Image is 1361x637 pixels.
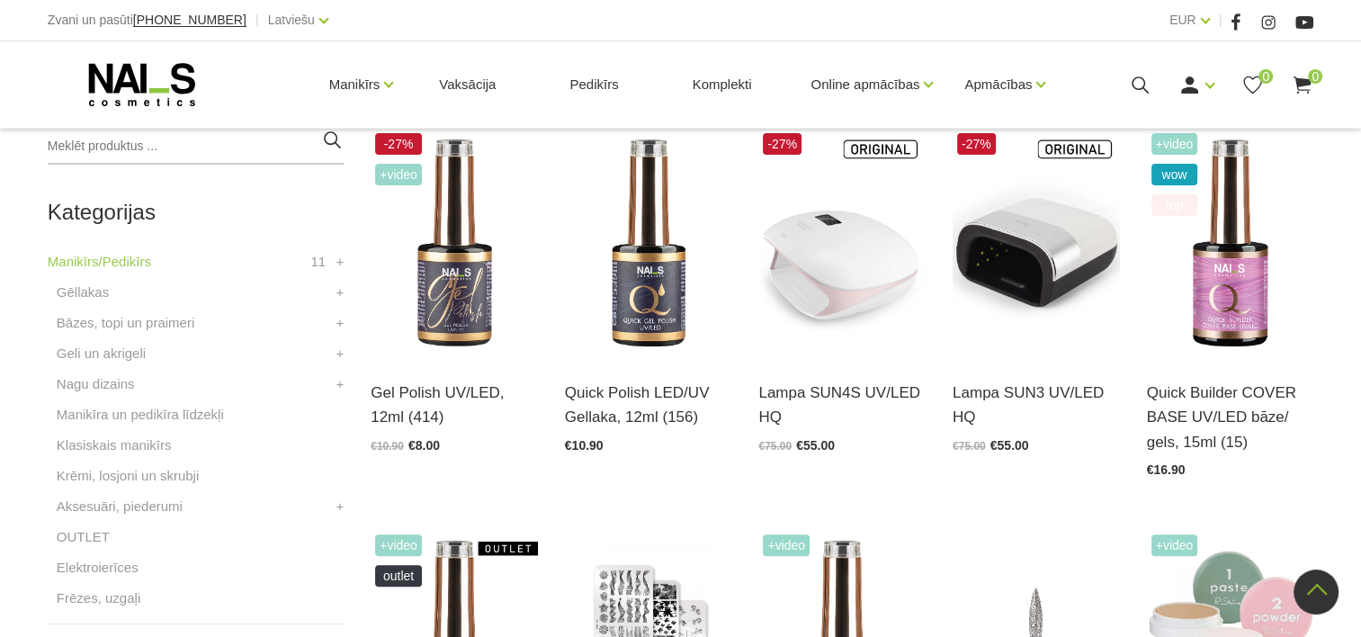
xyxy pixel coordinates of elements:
span: OUTLET [375,565,422,587]
span: +Video [375,164,422,185]
img: Tips:UV LAMPAZīmola nosaukums:SUNUVModeļa numurs: SUNUV4Profesionālā UV/Led lampa.Garantija: 1 ga... [758,129,926,358]
span: €10.90 [565,438,604,453]
span: -27% [957,133,996,155]
a: Quick Polish LED/UV Gellaka, 12ml (156) [565,381,732,429]
a: Lampa SUN4S UV/LED HQ [758,381,926,429]
a: Frēzes, uzgaļi [57,588,140,609]
a: + [336,496,344,517]
a: Online apmācības [810,49,919,121]
a: OUTLET [57,526,110,548]
img: Ātri, ērti un vienkārši!Intensīvi pigmentēta gellaka, kas perfekti klājas arī vienā slānī, tādā v... [565,129,732,358]
a: Gēllakas [57,282,109,303]
span: 0 [1258,69,1273,84]
span: +Video [763,534,810,556]
span: €55.00 [990,438,1029,453]
a: Apmācības [964,49,1032,121]
img: Šī brīža iemīlētākais produkts, kas nepieviļ nevienu meistaru.Perfektas noturības kamuflāžas bāze... [1147,129,1314,358]
a: Geli un akrigeli [57,343,146,364]
a: Nagu dizains [57,373,135,395]
span: wow [1151,164,1198,185]
a: Latviešu [268,9,315,31]
a: Lampa SUN3 UV/LED HQ [953,381,1120,429]
a: Elektroierīces [57,557,139,579]
a: Aksesuāri, piederumi [57,496,183,517]
a: Krēmi, losjoni un skrubji [57,465,199,487]
input: Meklēt produktus ... [48,129,344,165]
span: €10.90 [371,440,404,453]
span: -27% [375,133,422,155]
span: €8.00 [408,438,440,453]
span: +Video [1151,534,1198,556]
a: Pedikīrs [555,41,632,128]
h2: Kategorijas [48,201,344,224]
span: -27% [763,133,801,155]
a: + [336,312,344,334]
a: Quick Builder COVER BASE UV/LED bāze/ gels, 15ml (15) [1147,381,1314,454]
a: Komplekti [678,41,766,128]
span: +Video [1151,133,1198,155]
a: Klasiskais manikīrs [57,435,172,456]
a: Vaksācija [425,41,510,128]
a: Manikīrs/Pedikīrs [48,251,151,273]
img: Ilgnoturīga, intensīvi pigmentēta gellaka. Viegli klājas, lieliski žūst, nesaraujas, neatkāpjas n... [371,129,538,358]
span: +Video [375,534,422,556]
a: + [336,251,344,273]
span: €55.00 [796,438,835,453]
a: Bāzes, topi un praimeri [57,312,194,334]
span: | [1219,9,1222,31]
a: [PHONE_NUMBER] [133,13,246,27]
div: Zvani un pasūti [48,9,246,31]
span: 11 [310,251,326,273]
a: EUR [1169,9,1196,31]
span: top [1151,194,1198,216]
a: Manikīra un pedikīra līdzekļi [57,404,224,426]
a: + [336,282,344,303]
span: €75.00 [758,440,792,453]
span: €75.00 [953,440,986,453]
span: 0 [1308,69,1322,84]
a: Manikīrs [329,49,381,121]
a: 0 [1241,74,1264,96]
span: €16.90 [1147,462,1186,477]
a: Gel Polish UV/LED, 12ml (414) [371,381,538,429]
a: + [336,343,344,364]
img: Modelis: SUNUV 3Jauda: 48WViļņu garums: 365+405nmKalpošanas ilgums: 50000 HRSPogas vadība:10s/30s... [953,129,1120,358]
span: | [255,9,259,31]
a: 0 [1291,74,1313,96]
a: + [336,373,344,395]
